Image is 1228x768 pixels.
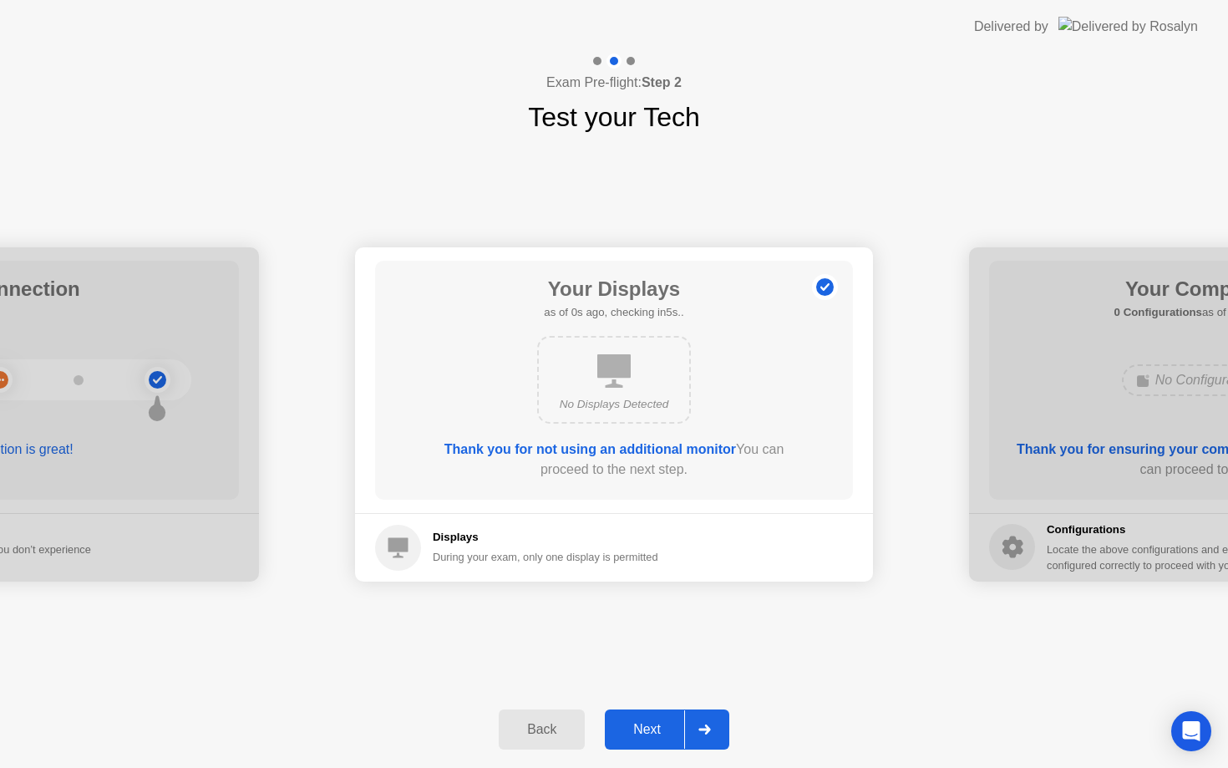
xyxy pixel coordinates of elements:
[642,75,682,89] b: Step 2
[1171,711,1211,751] div: Open Intercom Messenger
[433,549,658,565] div: During your exam, only one display is permitted
[504,722,580,737] div: Back
[433,529,658,546] h5: Displays
[544,274,683,304] h1: Your Displays
[499,710,585,750] button: Back
[444,442,736,456] b: Thank you for not using an additional monitor
[528,97,700,137] h1: Test your Tech
[423,440,805,480] div: You can proceed to the next step.
[610,722,684,737] div: Next
[552,396,676,413] div: No Displays Detected
[544,304,683,321] h5: as of 0s ago, checking in5s..
[1058,17,1198,36] img: Delivered by Rosalyn
[546,73,682,93] h4: Exam Pre-flight:
[974,17,1048,37] div: Delivered by
[605,710,729,750] button: Next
